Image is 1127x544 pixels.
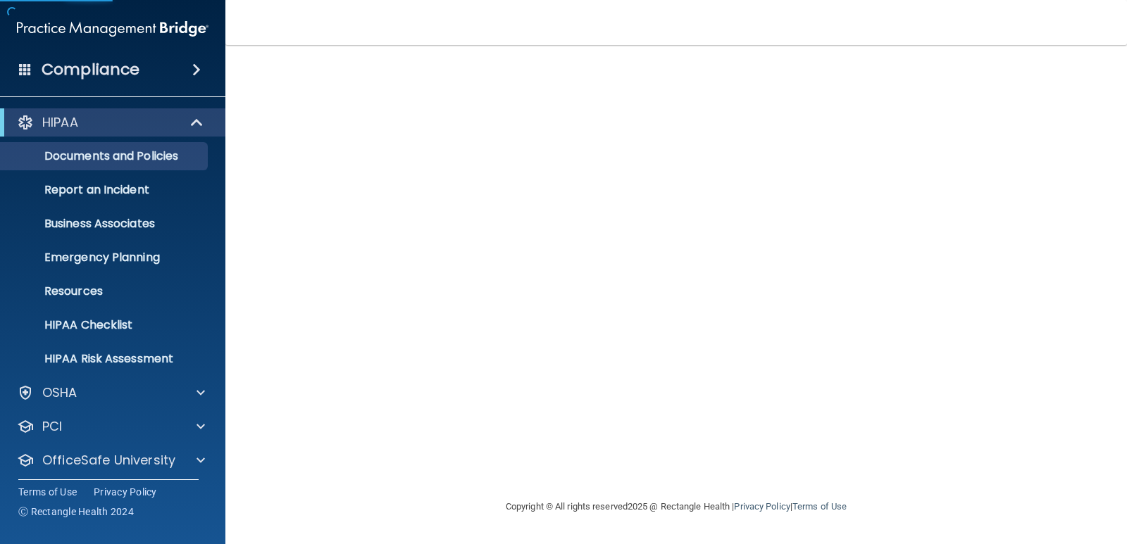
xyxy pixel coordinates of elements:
[9,251,201,265] p: Emergency Planning
[42,60,139,80] h4: Compliance
[94,485,157,499] a: Privacy Policy
[9,183,201,197] p: Report an Incident
[42,114,78,131] p: HIPAA
[9,284,201,298] p: Resources
[18,505,134,519] span: Ⓒ Rectangle Health 2024
[419,484,933,529] div: Copyright © All rights reserved 2025 @ Rectangle Health | |
[9,318,201,332] p: HIPAA Checklist
[9,217,201,231] p: Business Associates
[17,418,205,435] a: PCI
[18,485,77,499] a: Terms of Use
[42,418,62,435] p: PCI
[17,452,205,469] a: OfficeSafe University
[734,501,790,512] a: Privacy Policy
[9,352,201,366] p: HIPAA Risk Assessment
[792,501,847,512] a: Terms of Use
[42,452,175,469] p: OfficeSafe University
[9,149,201,163] p: Documents and Policies
[17,114,204,131] a: HIPAA
[42,384,77,401] p: OSHA
[17,384,205,401] a: OSHA
[17,15,208,43] img: PMB logo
